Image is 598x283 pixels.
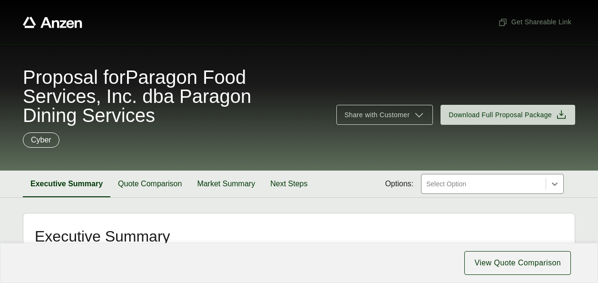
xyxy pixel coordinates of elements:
button: View Quote Comparison [464,251,571,275]
span: Proposal for Paragon Food Services, Inc. dba Paragon Dining Services [23,68,325,125]
button: Market Summary [189,171,263,197]
button: Download Full Proposal Package [441,105,575,125]
span: Download Full Proposal Package [449,110,552,120]
span: Options: [385,178,413,190]
p: Cyber [31,134,51,146]
span: Get Shareable Link [498,17,571,27]
span: Share with Customer [344,110,410,120]
button: Quote Comparison [110,171,189,197]
button: Executive Summary [23,171,110,197]
button: Share with Customer [336,105,433,125]
span: View Quote Comparison [474,257,561,269]
button: Get Shareable Link [494,13,575,31]
button: Next Steps [263,171,315,197]
h2: Executive Summary [35,229,563,244]
a: Anzen website [23,17,82,28]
